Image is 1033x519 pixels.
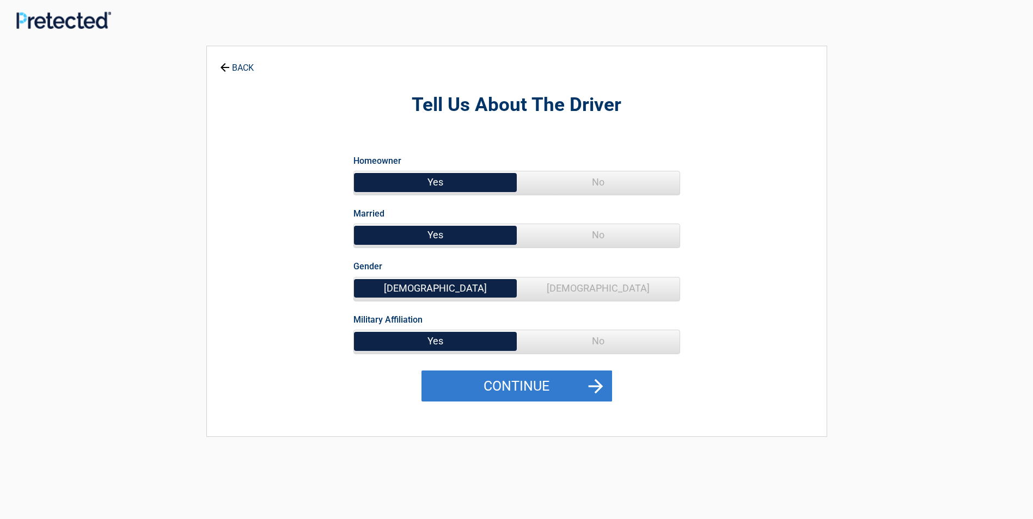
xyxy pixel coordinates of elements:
span: Yes [354,171,517,193]
span: [DEMOGRAPHIC_DATA] [354,277,517,299]
label: Homeowner [353,153,401,168]
span: Yes [354,330,517,352]
span: No [517,224,680,246]
span: Yes [354,224,517,246]
h2: Tell Us About The Driver [267,92,767,118]
label: Married [353,206,384,221]
label: Military Affiliation [353,312,423,327]
span: [DEMOGRAPHIC_DATA] [517,277,680,299]
button: Continue [421,370,612,402]
span: No [517,330,680,352]
a: BACK [218,53,256,72]
label: Gender [353,259,382,274]
img: Main Logo [16,11,111,28]
span: No [517,171,680,193]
